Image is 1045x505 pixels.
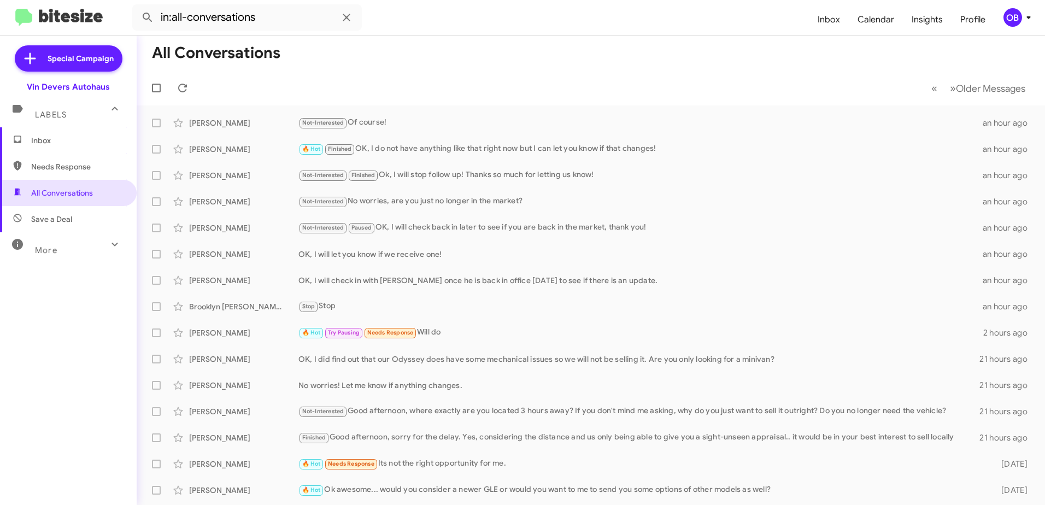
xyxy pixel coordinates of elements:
[189,406,298,417] div: [PERSON_NAME]
[31,214,72,225] span: Save a Deal
[189,459,298,469] div: [PERSON_NAME]
[27,81,110,92] div: Vin Devers Autohaus
[903,4,952,36] a: Insights
[979,380,1036,391] div: 21 hours ago
[189,485,298,496] div: [PERSON_NAME]
[189,222,298,233] div: [PERSON_NAME]
[132,4,362,31] input: Search
[35,245,57,255] span: More
[983,222,1036,233] div: an hour ago
[189,275,298,286] div: [PERSON_NAME]
[298,143,983,155] div: OK, I do not have anything like that right now but I can let you know if that changes!
[979,406,1036,417] div: 21 hours ago
[189,301,298,312] div: Brooklyn [PERSON_NAME]
[302,172,344,179] span: Not-Interested
[298,249,983,260] div: OK, I will let you know if we receive one!
[950,81,956,95] span: »
[943,77,1032,99] button: Next
[302,303,315,310] span: Stop
[189,118,298,128] div: [PERSON_NAME]
[983,118,1036,128] div: an hour ago
[298,221,983,234] div: OK, I will check back in later to see if you are back in the market, thank you!
[302,434,326,441] span: Finished
[189,170,298,181] div: [PERSON_NAME]
[351,224,372,231] span: Paused
[189,249,298,260] div: [PERSON_NAME]
[298,484,984,496] div: Ok awesome... would you consider a newer GLE or would you want to me to send you some options of ...
[298,354,979,365] div: OK, I did find out that our Odyssey does have some mechanical issues so we will not be selling it...
[952,4,994,36] a: Profile
[15,45,122,72] a: Special Campaign
[1003,8,1022,27] div: OB
[298,457,984,470] div: Its not the right opportunity for me.
[31,135,124,146] span: Inbox
[152,44,280,62] h1: All Conversations
[298,300,983,313] div: Stop
[983,196,1036,207] div: an hour ago
[35,110,67,120] span: Labels
[367,329,414,336] span: Needs Response
[189,327,298,338] div: [PERSON_NAME]
[984,485,1036,496] div: [DATE]
[328,329,360,336] span: Try Pausing
[302,145,321,152] span: 🔥 Hot
[931,81,937,95] span: «
[984,459,1036,469] div: [DATE]
[956,83,1025,95] span: Older Messages
[298,431,979,444] div: Good afternoon, sorry for the delay. Yes, considering the distance and us only being able to give...
[925,77,944,99] button: Previous
[298,275,983,286] div: OK, I will check in with [PERSON_NAME] once he is back in office [DATE] to see if there is an upd...
[328,145,352,152] span: Finished
[979,432,1036,443] div: 21 hours ago
[189,144,298,155] div: [PERSON_NAME]
[302,198,344,205] span: Not-Interested
[983,249,1036,260] div: an hour ago
[302,486,321,494] span: 🔥 Hot
[189,380,298,391] div: [PERSON_NAME]
[983,144,1036,155] div: an hour ago
[302,460,321,467] span: 🔥 Hot
[189,432,298,443] div: [PERSON_NAME]
[298,195,983,208] div: No worries, are you just no longer in the market?
[925,77,1032,99] nav: Page navigation example
[298,169,983,181] div: Ok, I will stop follow up! Thanks so much for letting us know!
[809,4,849,36] a: Inbox
[994,8,1033,27] button: OB
[189,196,298,207] div: [PERSON_NAME]
[979,354,1036,365] div: 21 hours ago
[983,327,1036,338] div: 2 hours ago
[849,4,903,36] a: Calendar
[983,275,1036,286] div: an hour ago
[302,329,321,336] span: 🔥 Hot
[298,405,979,418] div: Good afternoon, where exactly are you located 3 hours away? If you don't mind me asking, why do y...
[302,408,344,415] span: Not-Interested
[298,380,979,391] div: No worries! Let me know if anything changes.
[48,53,114,64] span: Special Campaign
[189,354,298,365] div: [PERSON_NAME]
[298,116,983,129] div: Of course!
[31,187,93,198] span: All Conversations
[351,172,375,179] span: Finished
[31,161,124,172] span: Needs Response
[302,224,344,231] span: Not-Interested
[983,301,1036,312] div: an hour ago
[298,326,983,339] div: Will do
[983,170,1036,181] div: an hour ago
[302,119,344,126] span: Not-Interested
[328,460,374,467] span: Needs Response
